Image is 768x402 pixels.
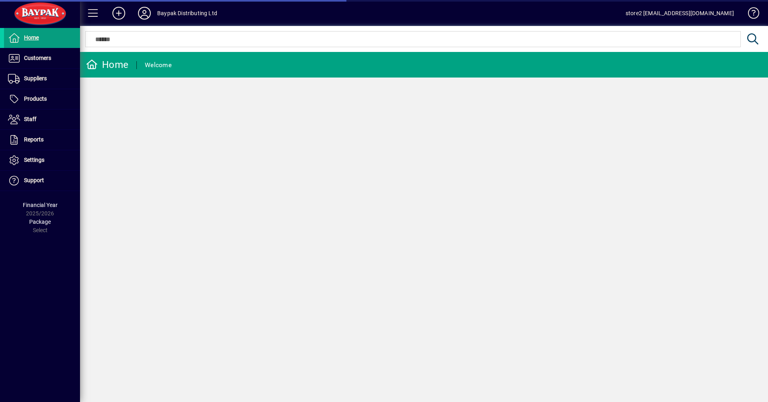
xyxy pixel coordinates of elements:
[24,55,51,61] span: Customers
[29,219,51,225] span: Package
[106,6,132,20] button: Add
[4,48,80,68] a: Customers
[24,96,47,102] span: Products
[24,34,39,41] span: Home
[4,171,80,191] a: Support
[157,7,217,20] div: Baypak Distributing Ltd
[86,58,128,71] div: Home
[4,109,80,129] a: Staff
[626,7,734,20] div: store2 [EMAIL_ADDRESS][DOMAIN_NAME]
[23,202,58,208] span: Financial Year
[145,59,172,72] div: Welcome
[24,75,47,82] span: Suppliers
[4,69,80,89] a: Suppliers
[4,89,80,109] a: Products
[24,116,36,122] span: Staff
[4,130,80,150] a: Reports
[24,136,44,143] span: Reports
[24,177,44,183] span: Support
[4,150,80,170] a: Settings
[24,157,44,163] span: Settings
[132,6,157,20] button: Profile
[742,2,758,28] a: Knowledge Base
